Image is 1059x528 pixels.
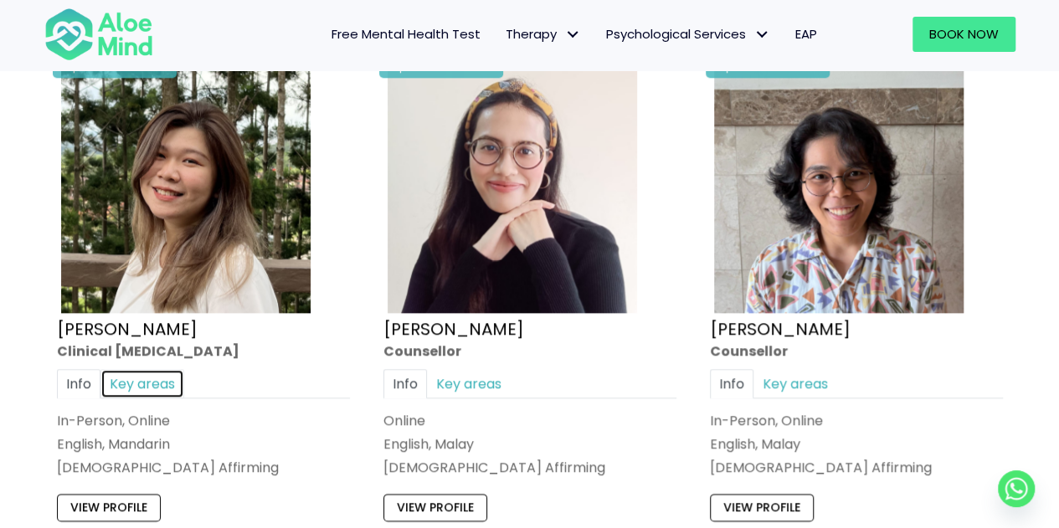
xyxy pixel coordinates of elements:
[427,369,511,398] a: Key areas
[710,369,753,398] a: Info
[383,316,524,340] a: [PERSON_NAME]
[795,25,817,43] span: EAP
[753,369,837,398] a: Key areas
[319,17,493,52] a: Free Mental Health Test
[710,341,1003,360] div: Counsellor
[44,7,153,62] img: Aloe mind Logo
[506,25,581,43] span: Therapy
[57,458,350,477] div: [DEMOGRAPHIC_DATA] Affirming
[710,494,814,520] a: View profile
[57,411,350,430] div: In-Person, Online
[710,458,1003,477] div: [DEMOGRAPHIC_DATA] Affirming
[383,411,676,430] div: Online
[714,64,964,313] img: zafeera counsellor
[332,25,481,43] span: Free Mental Health Test
[383,341,676,360] div: Counsellor
[57,434,350,454] p: English, Mandarin
[57,494,161,520] a: View profile
[383,369,427,398] a: Info
[57,369,100,398] a: Info
[383,458,676,477] div: [DEMOGRAPHIC_DATA] Affirming
[710,411,1003,430] div: In-Person, Online
[998,470,1035,507] a: Whatsapp
[561,23,585,47] span: Therapy: submenu
[57,341,350,360] div: Clinical [MEDICAL_DATA]
[383,434,676,454] p: English, Malay
[783,17,830,52] a: EAP
[710,434,1003,454] p: English, Malay
[912,17,1015,52] a: Book Now
[710,316,851,340] a: [PERSON_NAME]
[606,25,770,43] span: Psychological Services
[57,316,198,340] a: [PERSON_NAME]
[594,17,783,52] a: Psychological ServicesPsychological Services: submenu
[493,17,594,52] a: TherapyTherapy: submenu
[100,369,184,398] a: Key areas
[750,23,774,47] span: Psychological Services: submenu
[383,494,487,520] a: View profile
[175,17,830,52] nav: Menu
[929,25,999,43] span: Book Now
[61,64,311,313] img: Kelly Clinical Psychologist
[388,64,637,313] img: Therapist Photo Update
